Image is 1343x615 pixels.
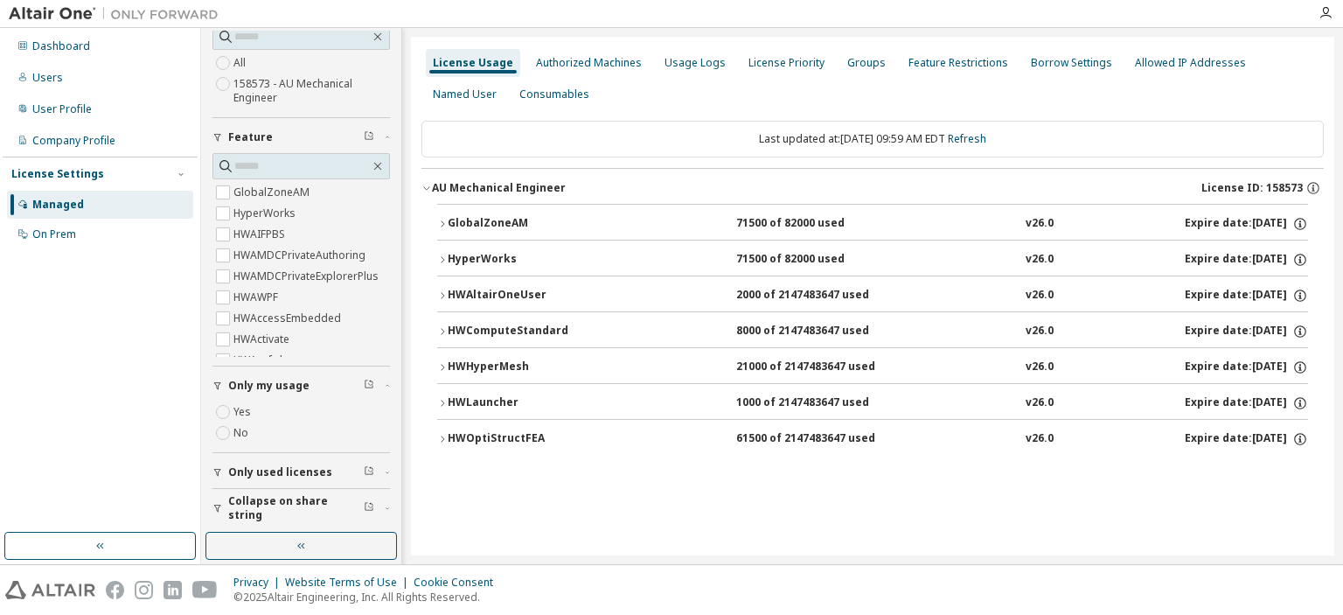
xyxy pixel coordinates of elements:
div: HWLauncher [448,395,605,411]
button: AU Mechanical EngineerLicense ID: 158573 [421,169,1324,207]
div: v26.0 [1026,288,1054,304]
div: Managed [32,198,84,212]
div: HWComputeStandard [448,324,605,339]
button: Collapse on share string [212,489,390,528]
div: Borrow Settings [1031,56,1112,70]
div: 8000 of 2147483647 used [736,324,894,339]
div: Usage Logs [665,56,726,70]
span: Feature [228,130,273,144]
label: Yes [233,402,254,423]
img: linkedin.svg [164,581,182,599]
div: HWHyperMesh [448,360,605,375]
div: v26.0 [1026,252,1054,268]
div: License Settings [11,167,104,181]
div: 61500 of 2147483647 used [736,431,894,447]
div: GlobalZoneAM [448,216,605,232]
div: v26.0 [1026,395,1054,411]
div: Expire date: [DATE] [1185,431,1308,447]
img: instagram.svg [135,581,153,599]
div: Expire date: [DATE] [1185,360,1308,375]
span: Clear filter [364,379,374,393]
label: HWAMDCPrivateAuthoring [233,245,369,266]
label: HyperWorks [233,203,299,224]
label: 158573 - AU Mechanical Engineer [233,73,390,108]
span: Only used licenses [228,465,332,479]
div: v26.0 [1026,324,1054,339]
div: License Priority [748,56,825,70]
div: Allowed IP Addresses [1135,56,1246,70]
label: HWAMDCPrivateExplorerPlus [233,266,382,287]
span: License ID: 158573 [1201,181,1303,195]
a: Refresh [948,131,986,146]
label: HWAcufwh [233,350,289,371]
div: Dashboard [32,39,90,53]
img: youtube.svg [192,581,218,599]
button: Only my usage [212,367,390,405]
p: © 2025 Altair Engineering, Inc. All Rights Reserved. [233,590,504,605]
div: Expire date: [DATE] [1185,288,1308,304]
div: HyperWorks [448,252,605,268]
div: v26.0 [1026,360,1054,375]
span: Clear filter [364,130,374,144]
button: HWAltairOneUser2000 of 2147483647 usedv26.0Expire date:[DATE] [437,276,1308,315]
span: Only my usage [228,379,310,393]
span: Clear filter [364,501,374,515]
button: HWOptiStructFEA61500 of 2147483647 usedv26.0Expire date:[DATE] [437,420,1308,458]
div: Named User [433,87,497,101]
button: Only used licenses [212,453,390,492]
div: Expire date: [DATE] [1185,216,1308,232]
div: Expire date: [DATE] [1185,395,1308,411]
div: 2000 of 2147483647 used [736,288,894,304]
img: Altair One [9,5,227,23]
div: 71500 of 82000 used [736,216,894,232]
div: Website Terms of Use [285,576,414,590]
div: License Usage [433,56,513,70]
div: Authorized Machines [536,56,642,70]
label: HWAWPF [233,287,282,308]
div: v26.0 [1026,216,1054,232]
span: Collapse on share string [228,494,364,522]
div: Expire date: [DATE] [1185,252,1308,268]
button: HWComputeStandard8000 of 2147483647 usedv26.0Expire date:[DATE] [437,312,1308,351]
div: Cookie Consent [414,576,504,590]
div: Groups [847,56,886,70]
div: HWOptiStructFEA [448,431,605,447]
button: HWHyperMesh21000 of 2147483647 usedv26.0Expire date:[DATE] [437,348,1308,387]
button: GlobalZoneAM71500 of 82000 usedv26.0Expire date:[DATE] [437,205,1308,243]
div: 71500 of 82000 used [736,252,894,268]
div: 1000 of 2147483647 used [736,395,894,411]
label: HWActivate [233,329,293,350]
img: facebook.svg [106,581,124,599]
div: Last updated at: [DATE] 09:59 AM EDT [421,121,1324,157]
label: All [233,52,249,73]
button: HWLauncher1000 of 2147483647 usedv26.0Expire date:[DATE] [437,384,1308,423]
div: User Profile [32,102,92,116]
div: HWAltairOneUser [448,288,605,304]
label: HWAIFPBS [233,224,289,245]
div: Consumables [519,87,589,101]
label: No [233,423,252,444]
div: Feature Restrictions [908,56,1008,70]
div: On Prem [32,227,76,241]
div: Privacy [233,576,285,590]
label: HWAccessEmbedded [233,308,344,329]
div: Company Profile [32,134,115,148]
div: Users [32,71,63,85]
span: Clear filter [364,465,374,479]
div: v26.0 [1026,431,1054,447]
div: Expire date: [DATE] [1185,324,1308,339]
button: HyperWorks71500 of 82000 usedv26.0Expire date:[DATE] [437,241,1308,279]
button: Feature [212,118,390,157]
div: 21000 of 2147483647 used [736,360,894,375]
label: GlobalZoneAM [233,182,313,203]
div: AU Mechanical Engineer [432,181,566,195]
img: altair_logo.svg [5,581,95,599]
